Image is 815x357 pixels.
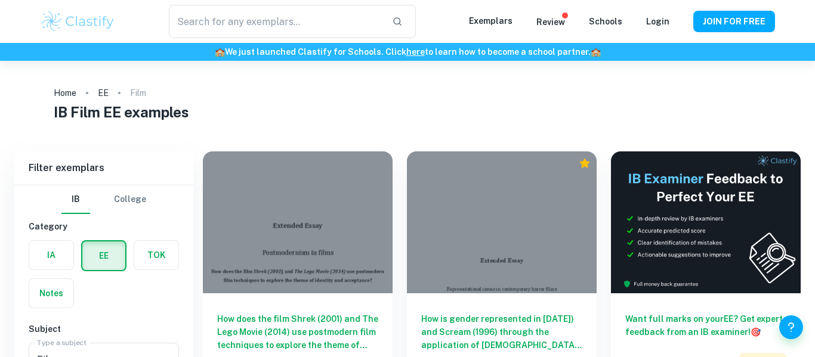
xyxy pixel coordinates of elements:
p: Film [130,86,146,100]
h1: IB Film EE examples [54,101,761,123]
span: 🏫 [591,47,601,57]
span: 🎯 [751,327,761,337]
a: Home [54,85,76,101]
p: Exemplars [469,14,513,27]
h6: Want full marks on your EE ? Get expert feedback from an IB examiner! [625,312,786,339]
a: Schools [589,17,622,26]
h6: We just launched Clastify for Schools. Click to learn how to become a school partner. [2,45,813,58]
h6: Subject [29,322,179,336]
h6: Category [29,220,179,233]
button: Notes [29,279,73,308]
button: Help and Feedback [779,315,803,339]
button: IA [29,241,73,269]
button: College [114,185,146,214]
img: Thumbnail [611,151,801,293]
div: Premium [579,157,591,169]
h6: Filter exemplars [14,151,193,185]
button: IB [61,185,90,214]
button: TOK [134,241,178,269]
h6: How is gender represented in [DATE]) and Scream (1996) through the application of [DEMOGRAPHIC_DA... [421,312,582,352]
a: EE [98,85,109,101]
a: here [406,47,425,57]
button: JOIN FOR FREE [693,11,775,32]
p: Review [536,15,565,29]
h6: How does the film Shrek (2001) and The Lego Movie (2014) use postmodern film techniques to explor... [217,312,378,352]
img: Clastify logo [40,10,116,33]
input: Search for any exemplars... [169,5,382,38]
span: 🏫 [215,47,225,57]
div: Filter type choice [61,185,146,214]
label: Type a subject [37,337,87,347]
button: EE [82,241,125,270]
a: Login [646,17,669,26]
